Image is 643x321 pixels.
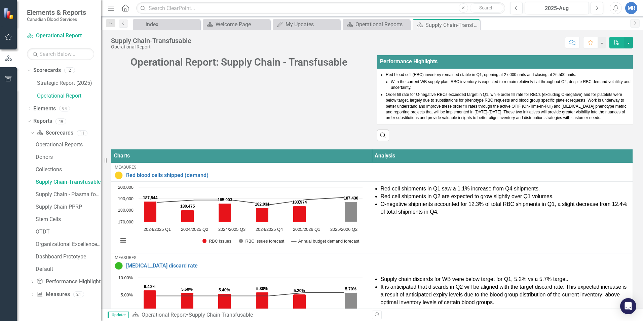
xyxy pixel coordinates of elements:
text: 2024/2025 Q1 [144,227,171,232]
small: Canadian Blood Services [27,16,86,22]
text: 2025/2026 Q1 [293,227,320,232]
a: Supply Chain - Plasma for Fractionation [34,189,101,200]
div: Default [36,266,101,272]
text: 5.40% [219,288,230,292]
a: Operational Report [142,312,186,318]
text: 6.40% [144,284,155,289]
a: My Updates [274,20,338,29]
a: Performance Highlights [36,278,103,286]
text: 170,000 [118,219,134,224]
strong: Operational Report: Supply Chain - Transfusable [130,56,347,68]
g: RBC issues forecast, series 2 of 3. Bar series with 6 bars. [157,202,357,222]
a: OTDT [34,226,101,237]
div: Operational Report [111,44,191,49]
a: Operational Report [27,32,94,40]
a: index [135,20,198,29]
a: Operational Reports [344,20,408,29]
div: 2025-Aug [527,4,587,12]
text: 5.70% [345,287,356,291]
a: Operational Reports [34,139,101,150]
div: Operational Reports [36,142,101,148]
text: 5.00% [121,292,133,297]
button: View chart menu, Chart [118,236,128,245]
button: MR [625,2,637,14]
a: Collections [34,164,101,175]
a: Organizational Excellence – Quality Management [34,239,101,250]
div: Supply Chain-Transfusable [425,21,478,29]
text: 5.60% [181,287,193,292]
span: Search [479,5,494,10]
text: 2025/2026 Q2 [330,227,357,232]
li: With the current WB supply plan, RBC inventory is expected to remain relatively flat throughout Q... [391,79,633,91]
div: Organizational Excellence – Quality Management [36,241,101,247]
li: Red blood cell (RBC) inventory remained stable in Q1, opening at 27,000 units and closing at 26,5... [386,72,633,91]
div: 11 [77,130,87,136]
g: Discard rate (%), series 1 of 3. Bar series with 6 bars. [144,278,344,313]
div: Supply Chain-Transfusable [36,179,101,185]
text: 187,544 [143,195,158,200]
text: 5.80% [256,286,268,291]
button: 2025-Aug [525,2,589,14]
a: Dashboard Prototype [34,251,101,262]
path: 2024/2025 Q2, 180,475. RBC issues. [181,210,194,222]
span: O-negative shipments accounted for 12.3% of total RBC shipments in Q1, a slight decrease from 12.... [381,201,628,215]
g: Forecast %, series 3 of 3. Bar series with 6 bars. [157,292,357,312]
div: index [146,20,198,29]
input: Search Below... [27,48,94,60]
path: 2024/2025 Q4, 5.8. Discard rate (%). [256,292,269,313]
div: 94 [59,106,70,111]
div: Welcome Page [216,20,268,29]
div: Chart. Highcharts interactive chart. [115,184,369,251]
div: Open Intercom Messenger [620,298,636,314]
input: Search ClearPoint... [136,2,505,14]
div: » [132,311,367,319]
text: 2024/2025 Q4 [256,227,283,232]
div: Stem Cells [36,216,101,222]
span: Updater [108,312,129,318]
text: 2024/2025 Q3 [218,227,245,232]
div: My Updates [286,20,338,29]
span: Red cell shipments in Q2 are expected to grow slightly over Q1 volumes. [381,193,554,199]
li: Order fill rate for O-negative RBCs exceeded target in Q1, while order fill rate for RBCs (exclud... [386,92,633,121]
a: Donors [34,152,101,163]
text: 180,000 [118,208,134,213]
div: Supply Chain-PPRP [36,204,101,210]
g: RBC issues, series 1 of 3. Bar series with 6 bars. [144,187,344,222]
a: Scorecards [33,67,61,74]
a: Red blood cells shipped (demand) [126,172,629,178]
div: Supply Chain-Transfusable [189,312,253,318]
img: On Target [115,262,123,270]
div: Operational Reports [355,20,408,29]
text: 200,000 [118,185,134,190]
text: 180,475 [180,204,195,209]
svg: Interactive chart [115,184,366,251]
button: Show RBC issues [202,239,231,244]
div: OTDT [36,229,101,235]
td: Double-Click to Edit [372,182,633,253]
text: 190,000 [118,196,134,201]
div: Measures [115,255,629,260]
a: Reports [33,117,52,125]
td: Double-Click to Edit [377,68,637,124]
div: Measures [115,165,629,170]
a: Welcome Page [204,20,268,29]
path: 2024/2025 Q3, 5.4. Discard rate (%). [218,294,231,313]
button: Show RBC issues forecast [239,239,284,244]
div: Dashboard Prototype [36,254,101,260]
path: 2024/2025 Q1, 187,544. RBC issues. [144,202,157,222]
text: 182,031 [255,202,270,207]
a: Operational Report [37,92,101,100]
div: Supply Chain - Plasma for Fractionation [36,191,101,198]
a: Supply Chain-Transfusable [34,177,101,187]
div: 2 [64,68,75,73]
a: Stem Cells [34,214,101,225]
path: 2025/2026 Q1, 183,974. RBC issues. [293,206,306,222]
path: 2024/2025 Q2, 5.6. Discard rate (%). [181,293,194,313]
text: 187,430 [344,196,358,201]
span: Elements & Reports [27,8,86,16]
path: 2024/2025 Q3, 185,903. RBC issues. [219,204,231,222]
div: Collections [36,167,101,173]
path: 2024/2025 Q4, 182,031. RBC issues. [256,208,269,222]
td: Double-Click to Edit Right Click for Context Menu [111,253,633,272]
a: [MEDICAL_DATA] discard rate [126,263,629,269]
